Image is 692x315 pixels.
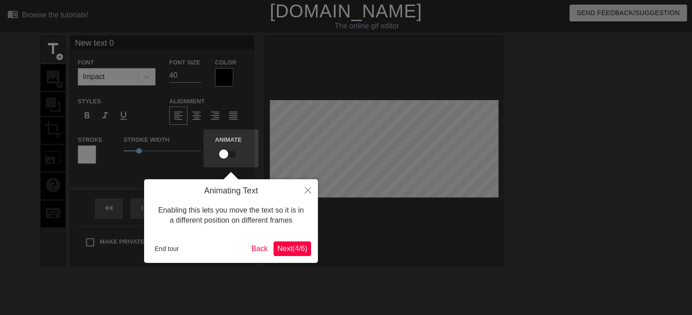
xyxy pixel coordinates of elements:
button: Back [248,241,272,256]
div: Enabling this lets you move the text so it is in a different position on different frames [151,196,311,235]
h4: Animating Text [151,186,311,196]
button: End tour [151,242,182,256]
button: Close [298,179,318,200]
span: Next ( 4 / 6 ) [277,245,307,252]
button: Next [274,241,311,256]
